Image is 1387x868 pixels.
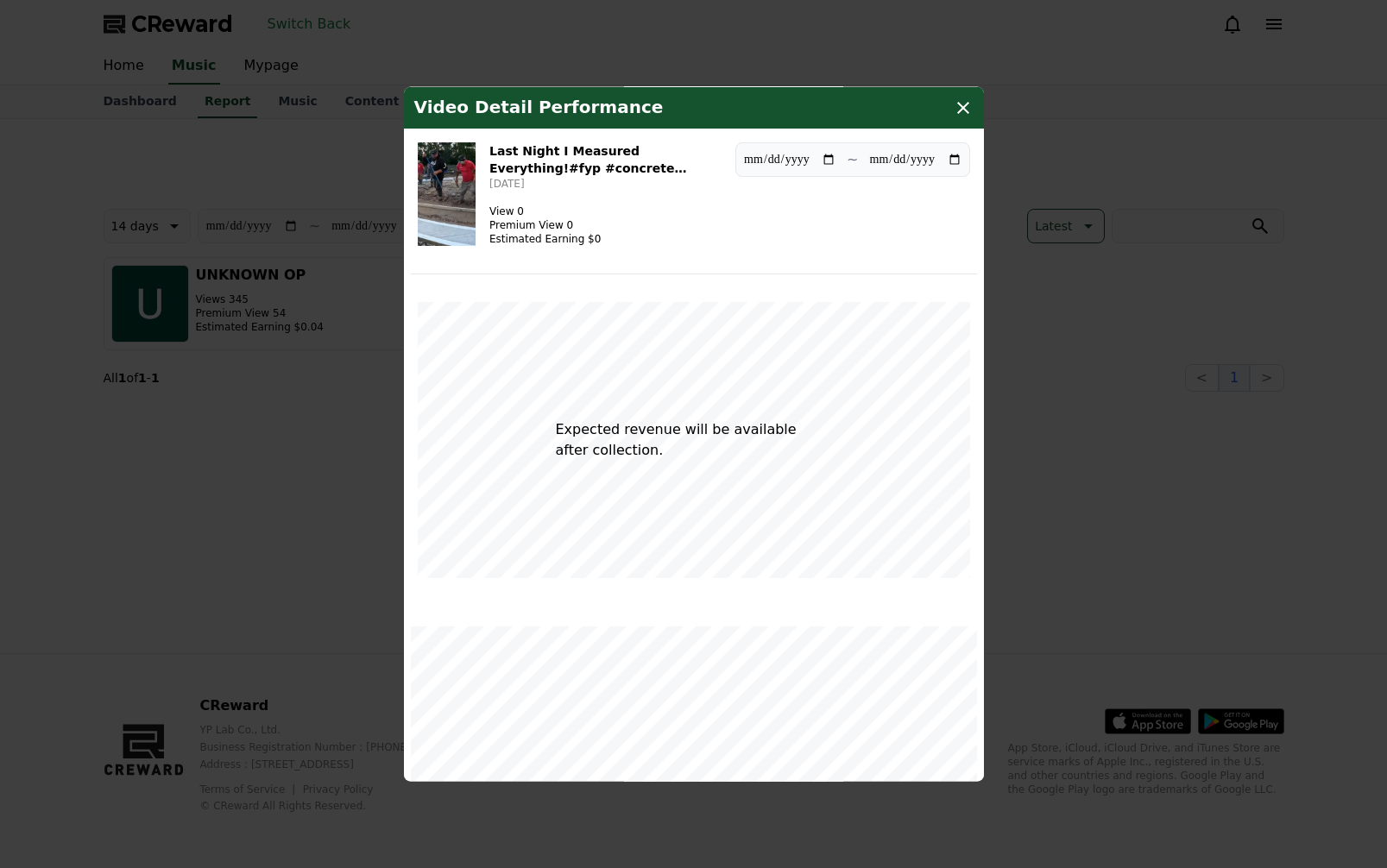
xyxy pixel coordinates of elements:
p: [DATE] [489,177,722,191]
h4: Video Detail Performance [414,97,664,118]
p: Premium View 0 [489,218,601,232]
p: Expected revenue will be available after collection. [556,419,832,461]
div: modal [404,87,984,782]
p: View 0 [489,204,601,218]
p: ~ [847,149,858,170]
img: Last Night I Measured Everything!#fyp #concrete #concretelife #victoryoutdoor [418,142,476,246]
h3: Last Night I Measured Everything!#fyp #concrete #concretelife #victoryoutdoor [489,142,722,177]
p: Estimated Earning $0 [489,232,601,246]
